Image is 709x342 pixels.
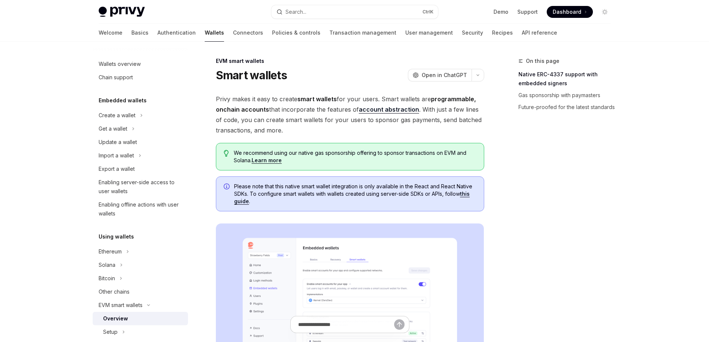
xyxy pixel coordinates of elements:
[99,301,143,310] div: EVM smart wallets
[234,183,476,205] span: Please note that this native smart wallet integration is only available in the React and React Na...
[298,316,394,333] input: Ask a question...
[93,258,188,272] button: Toggle Solana section
[99,274,115,283] div: Bitcoin
[224,150,229,157] svg: Tip
[99,111,135,120] div: Create a wallet
[99,124,127,133] div: Get a wallet
[99,96,147,105] h5: Embedded wallets
[157,24,196,42] a: Authentication
[93,298,188,312] button: Toggle EVM smart wallets section
[93,149,188,162] button: Toggle Import a wallet section
[272,24,320,42] a: Policies & controls
[93,71,188,84] a: Chain support
[494,8,508,16] a: Demo
[405,24,453,42] a: User management
[234,149,476,164] span: We recommend using our native gas sponsorship offering to sponsor transactions on EVM and Solana.
[99,60,141,68] div: Wallets overview
[99,164,135,173] div: Export a wallet
[216,94,484,135] span: Privy makes it easy to create for your users. Smart wallets are that incorporate the features of ...
[285,7,306,16] div: Search...
[99,7,145,17] img: light logo
[99,232,134,241] h5: Using wallets
[216,68,287,82] h1: Smart wallets
[99,138,137,147] div: Update a wallet
[99,178,183,196] div: Enabling server-side access to user wallets
[93,285,188,298] a: Other chains
[518,89,617,101] a: Gas sponsorship with paymasters
[93,162,188,176] a: Export a wallet
[553,8,581,16] span: Dashboard
[93,109,188,122] button: Toggle Create a wallet section
[93,245,188,258] button: Toggle Ethereum section
[252,157,282,164] a: Learn more
[422,9,434,15] span: Ctrl K
[359,106,419,114] a: account abstraction
[93,325,188,339] button: Toggle Setup section
[547,6,593,18] a: Dashboard
[462,24,483,42] a: Security
[99,247,122,256] div: Ethereum
[394,319,405,330] button: Send message
[93,122,188,135] button: Toggle Get a wallet section
[93,135,188,149] a: Update a wallet
[408,69,472,81] button: Open in ChatGPT
[329,24,396,42] a: Transaction management
[99,287,130,296] div: Other chains
[297,95,337,103] strong: smart wallets
[93,176,188,198] a: Enabling server-side access to user wallets
[93,272,188,285] button: Toggle Bitcoin section
[216,57,484,65] div: EVM smart wallets
[599,6,611,18] button: Toggle dark mode
[517,8,538,16] a: Support
[93,312,188,325] a: Overview
[93,57,188,71] a: Wallets overview
[205,24,224,42] a: Wallets
[99,261,115,269] div: Solana
[518,101,617,113] a: Future-proofed for the latest standards
[522,24,557,42] a: API reference
[422,71,467,79] span: Open in ChatGPT
[99,73,133,82] div: Chain support
[271,5,438,19] button: Open search
[99,200,183,218] div: Enabling offline actions with user wallets
[99,24,122,42] a: Welcome
[492,24,513,42] a: Recipes
[99,151,134,160] div: Import a wallet
[526,57,559,65] span: On this page
[103,314,128,323] div: Overview
[93,198,188,220] a: Enabling offline actions with user wallets
[518,68,617,89] a: Native ERC-4337 support with embedded signers
[103,327,118,336] div: Setup
[233,24,263,42] a: Connectors
[131,24,148,42] a: Basics
[224,183,231,191] svg: Info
